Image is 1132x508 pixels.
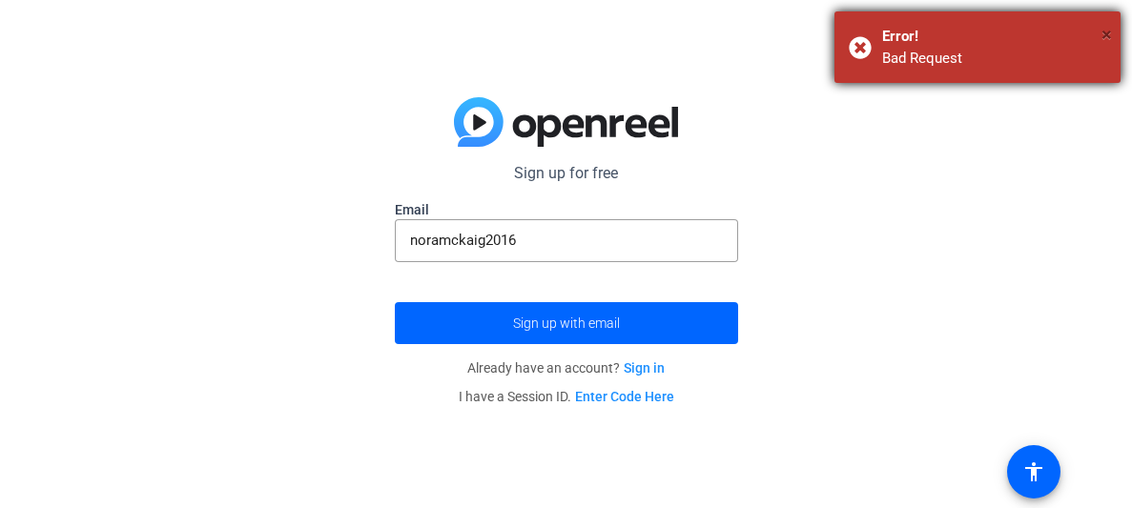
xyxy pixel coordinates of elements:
img: blue-gradient.svg [454,97,678,147]
span: × [1101,23,1112,46]
input: Enter Email Address [410,229,723,252]
div: Bad Request [882,48,1106,70]
a: Enter Code Here [575,389,674,404]
span: I have a Session ID. [459,389,674,404]
span: Already have an account? [467,360,665,376]
label: Email [395,200,738,219]
mat-icon: accessibility [1022,460,1045,483]
button: Close [1101,20,1112,49]
button: Sign up with email [395,302,738,344]
p: Sign up for free [395,162,738,185]
div: Error! [882,26,1106,48]
a: Sign in [624,360,665,376]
